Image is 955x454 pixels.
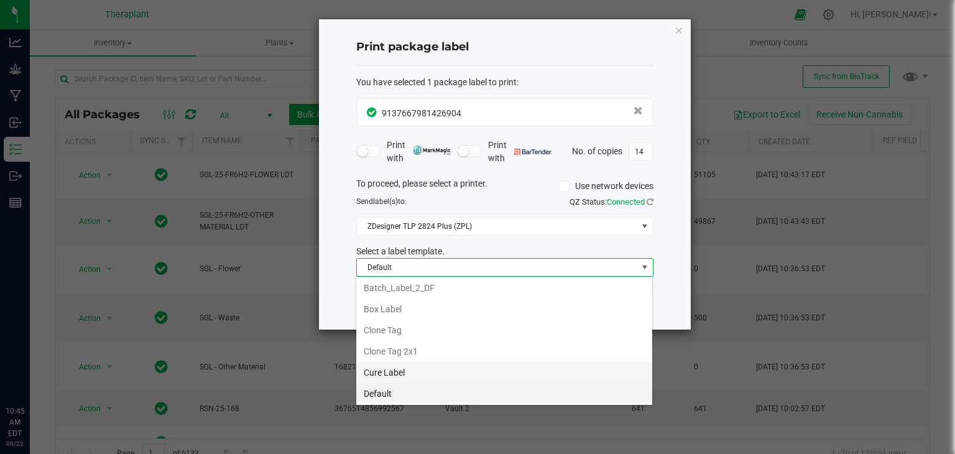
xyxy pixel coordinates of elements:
[356,76,653,89] div: :
[373,197,398,206] span: label(s)
[356,197,407,206] span: Send to:
[357,218,637,235] span: ZDesigner TLP 2824 Plus (ZPL)
[356,299,652,320] li: Box Label
[357,259,637,276] span: Default
[356,77,517,87] span: You have selected 1 package label to print
[572,146,622,155] span: No. of copies
[558,180,653,193] label: Use network devices
[382,108,461,118] span: 9137667981426904
[514,149,552,155] img: bartender.png
[387,139,451,165] span: Print with
[356,320,652,341] li: Clone Tag
[356,277,652,299] li: Batch_Label_2_DF
[356,362,652,383] li: Cure Label
[347,177,663,196] div: To proceed, please select a printer.
[356,39,653,55] h4: Print package label
[413,146,451,155] img: mark_magic_cybra.png
[347,245,663,258] div: Select a label template.
[488,139,552,165] span: Print with
[356,383,652,404] li: Default
[570,197,653,206] span: QZ Status:
[367,106,379,119] span: In Sync
[356,341,652,362] li: Clone Tag 2x1
[607,197,645,206] span: Connected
